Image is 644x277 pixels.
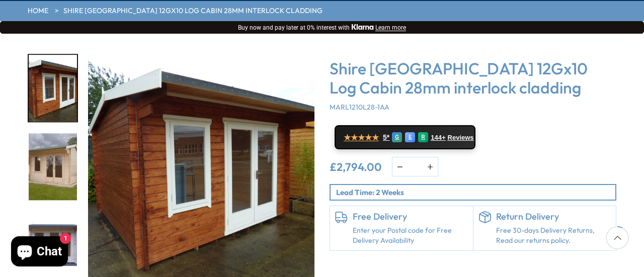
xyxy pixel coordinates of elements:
ins: £2,794.00 [330,161,382,172]
a: Enter your Postal code for Free Delivery Availability [353,226,468,245]
div: E [405,132,415,142]
a: ★★★★★ 5* G E R 144+ Reviews [335,125,475,149]
h3: Shire [GEOGRAPHIC_DATA] 12Gx10 Log Cabin 28mm interlock cladding [330,59,616,98]
p: Free 30-days Delivery Returns, Read our returns policy. [496,226,611,245]
img: Marlborough_11_0286c2a1-8bba-42c4-a94d-6282b60679f0_200x200.jpg [29,55,77,122]
div: 6 / 16 [28,133,78,202]
span: Reviews [448,134,474,142]
span: 144+ [431,134,445,142]
h6: Free Delivery [353,211,468,222]
div: R [418,132,428,142]
a: Shire [GEOGRAPHIC_DATA] 12Gx10 Log Cabin 28mm interlock cladding [63,6,323,16]
div: 5 / 16 [28,54,78,123]
p: Lead Time: 2 Weeks [336,187,615,198]
span: ★★★★★ [344,133,379,142]
h6: Return Delivery [496,211,611,222]
div: G [392,132,402,142]
img: Marlborough1_4_-Recovered_0cedafef-55a9-4a54-8948-ddd76ea245d9_200x200.jpg [29,134,77,201]
a: HOME [28,6,48,16]
inbox-online-store-chat: Shopify online store chat [8,236,71,269]
span: MARL1210L28-1AA [330,103,389,112]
